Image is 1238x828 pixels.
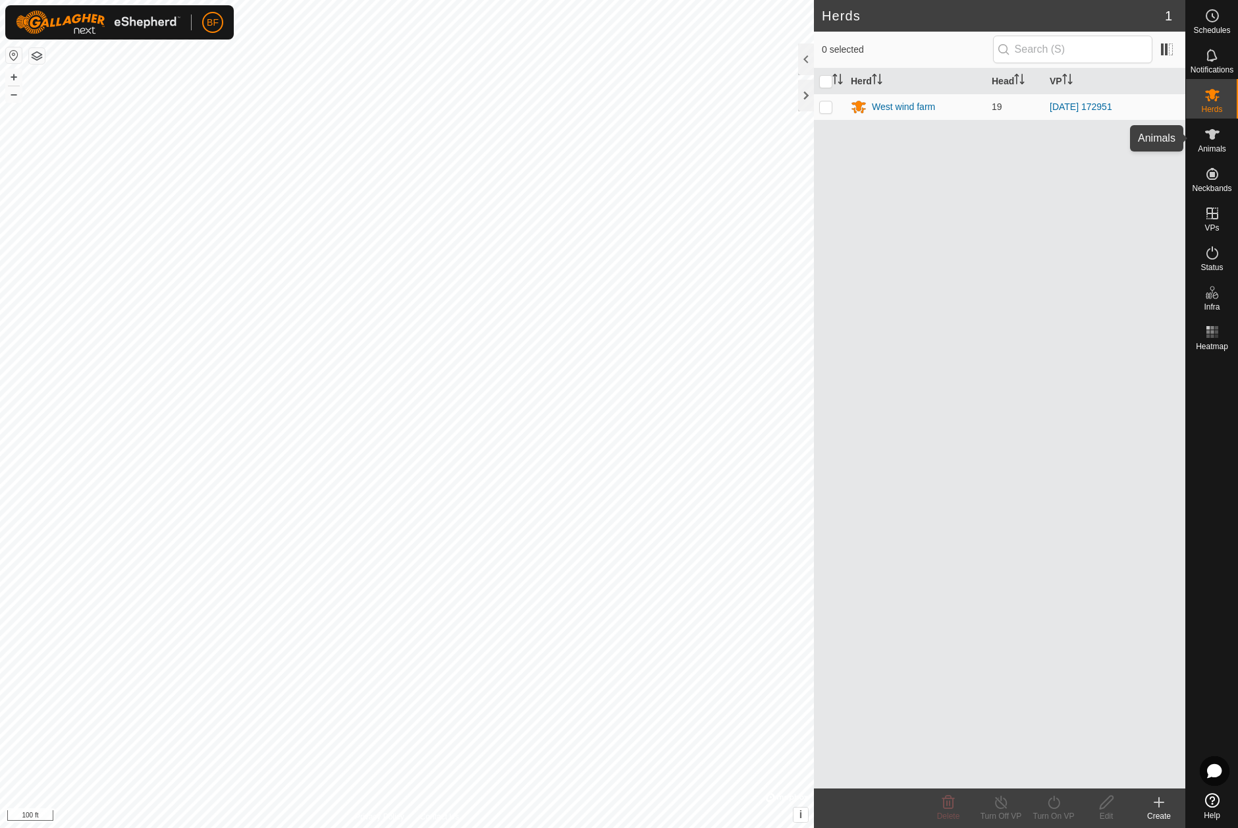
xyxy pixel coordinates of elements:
h2: Herds [822,8,1165,24]
div: Create [1133,810,1185,822]
span: Delete [937,812,960,821]
img: Gallagher Logo [16,11,180,34]
span: Status [1200,263,1223,271]
span: 1 [1165,6,1172,26]
div: Edit [1080,810,1133,822]
span: i [799,809,802,820]
span: Schedules [1193,26,1230,34]
p-sorticon: Activate to sort [1062,76,1073,86]
button: Map Layers [29,48,45,64]
span: Help [1204,812,1220,819]
p-sorticon: Activate to sort [832,76,843,86]
div: West wind farm [872,100,935,114]
th: Head [986,69,1044,94]
a: [DATE] 172951 [1050,101,1112,112]
span: Notifications [1191,66,1233,74]
th: Herd [846,69,986,94]
span: Heatmap [1196,343,1228,350]
div: Turn Off VP [975,810,1027,822]
th: VP [1044,69,1185,94]
span: Neckbands [1192,184,1231,192]
input: Search (S) [993,36,1152,63]
button: + [6,69,22,85]
a: Help [1186,788,1238,825]
span: Animals [1198,145,1226,153]
div: Turn On VP [1027,810,1080,822]
span: 0 selected [822,43,993,57]
p-sorticon: Activate to sort [1014,76,1025,86]
span: VPs [1204,224,1219,232]
p-sorticon: Activate to sort [872,76,882,86]
span: Infra [1204,303,1220,311]
a: Privacy Policy [355,811,404,823]
button: – [6,86,22,102]
button: i [794,808,808,822]
span: BF [207,16,219,30]
button: Reset Map [6,47,22,63]
span: Herds [1201,105,1222,113]
span: 19 [992,101,1002,112]
a: Contact Us [420,811,459,823]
